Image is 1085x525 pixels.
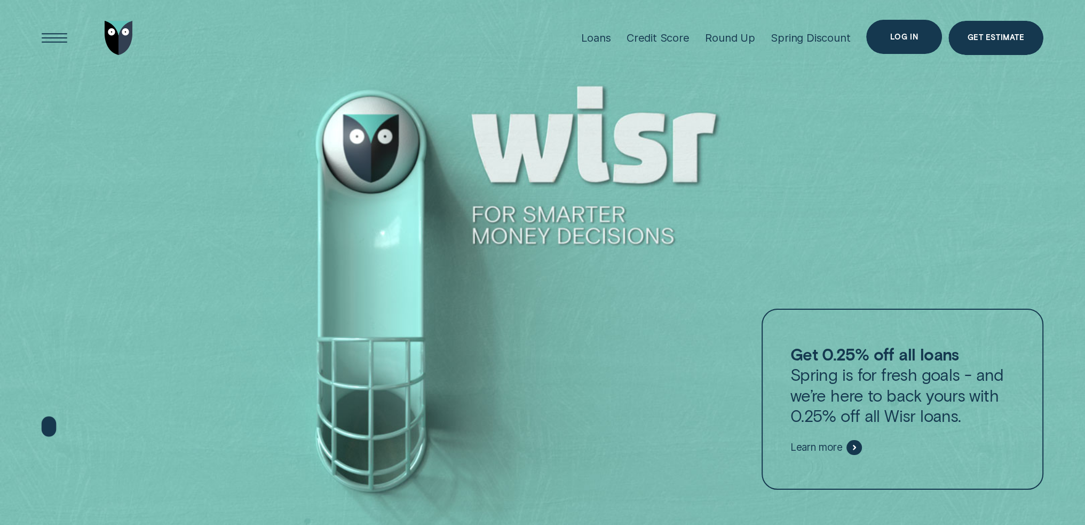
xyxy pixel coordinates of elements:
a: Get Estimate [948,21,1043,55]
span: Learn more [790,441,843,454]
img: Wisr [105,21,133,55]
p: Spring is for fresh goals - and we’re here to back yours with 0.25% off all Wisr loans. [790,344,1015,426]
div: Spring Discount [771,31,850,44]
button: Open Menu [37,21,72,55]
div: Credit Score [627,31,690,44]
a: Get 0.25% off all loansSpring is for fresh goals - and we’re here to back yours with 0.25% off al... [762,309,1043,490]
button: Log in [866,20,942,54]
div: Round Up [705,31,755,44]
div: Log in [890,34,918,40]
strong: Get 0.25% off all loans [790,344,959,364]
div: Loans [581,31,611,44]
